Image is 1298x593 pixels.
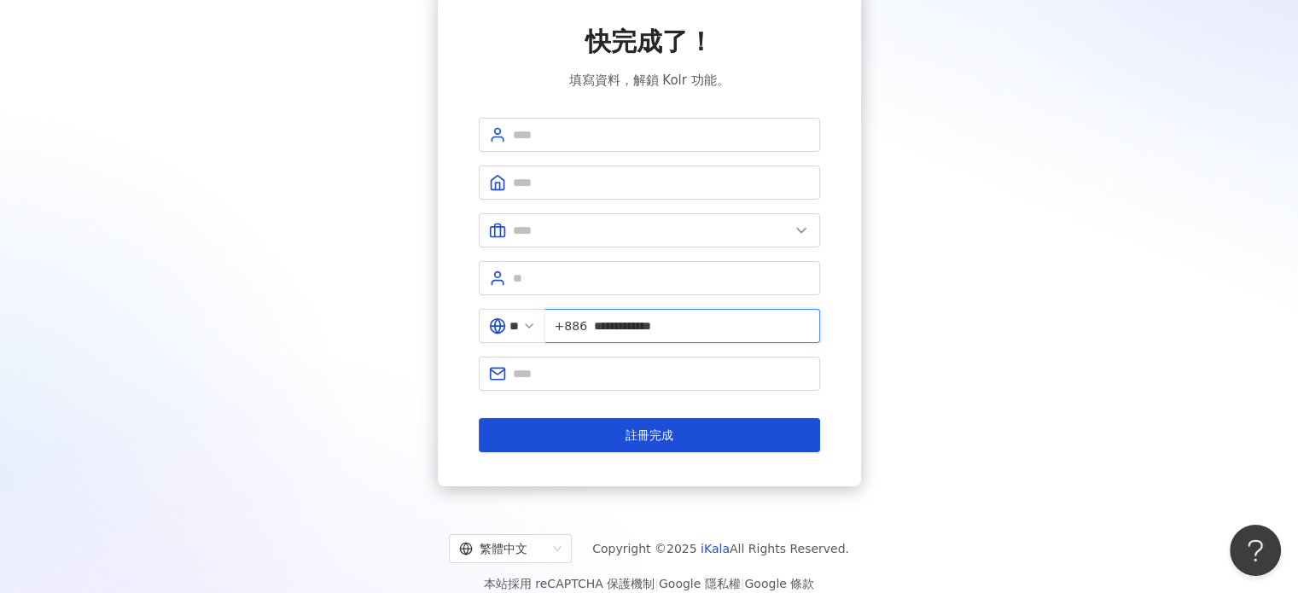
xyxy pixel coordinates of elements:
[592,538,849,559] span: Copyright © 2025 All Rights Reserved.
[568,70,729,90] span: 填寫資料，解鎖 Kolr 功能。
[585,24,713,60] span: 快完成了！
[655,577,659,590] span: |
[459,535,546,562] div: 繁體中文
[1230,525,1281,576] iframe: Help Scout Beacon - Open
[555,317,587,335] span: +886
[701,542,730,555] a: iKala
[741,577,745,590] span: |
[659,577,741,590] a: Google 隱私權
[479,418,820,452] button: 註冊完成
[744,577,814,590] a: Google 條款
[626,428,673,442] span: 註冊完成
